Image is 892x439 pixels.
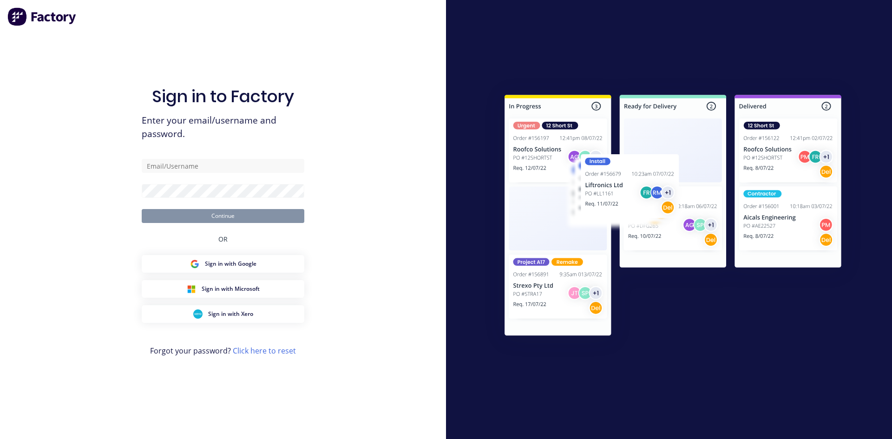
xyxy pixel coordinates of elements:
h1: Sign in to Factory [152,86,294,106]
img: Google Sign in [190,259,199,269]
img: Factory [7,7,77,26]
span: Forgot your password? [150,345,296,356]
span: Enter your email/username and password. [142,114,304,141]
div: OR [218,223,228,255]
button: Xero Sign inSign in with Xero [142,305,304,323]
span: Sign in with Microsoft [202,285,260,293]
span: Sign in with Xero [208,310,253,318]
button: Microsoft Sign inSign in with Microsoft [142,280,304,298]
button: Google Sign inSign in with Google [142,255,304,273]
a: Click here to reset [233,346,296,356]
button: Continue [142,209,304,223]
input: Email/Username [142,159,304,173]
img: Microsoft Sign in [187,284,196,294]
span: Sign in with Google [205,260,256,268]
img: Sign in [484,76,862,358]
img: Xero Sign in [193,309,203,319]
